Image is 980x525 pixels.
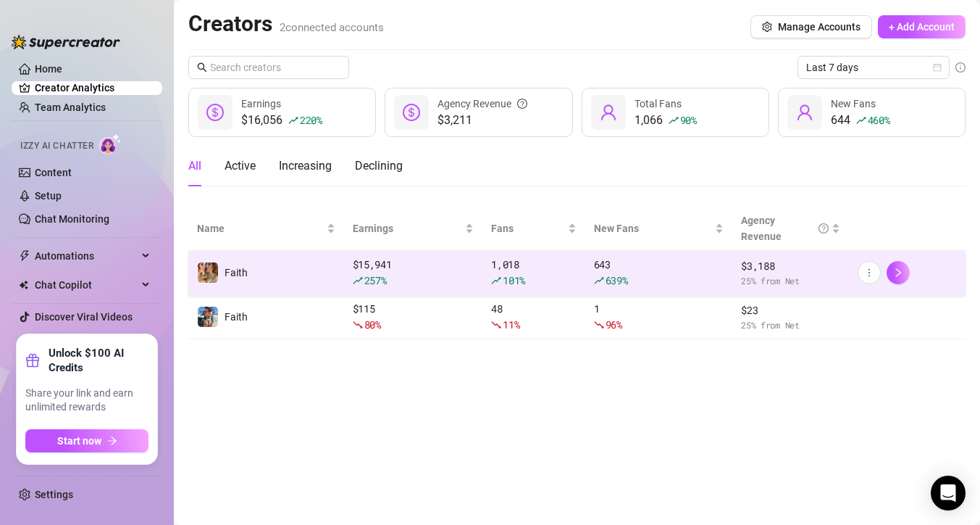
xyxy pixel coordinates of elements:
span: 25 % from Net [741,274,840,288]
span: Automations [35,244,138,268]
span: + Add Account [889,21,955,33]
span: gift [25,353,40,368]
span: search [197,62,207,73]
a: Content [35,167,72,178]
h2: Creators [188,10,384,38]
span: rise [669,115,679,125]
span: arrow-right [107,436,117,446]
a: Chat Monitoring [35,213,109,225]
span: question-circle [818,212,829,244]
span: 639 % [606,273,628,287]
div: $16,056 [241,112,322,129]
span: fall [594,320,604,330]
div: Declining [355,157,403,175]
img: logo-BBDzfeDw.svg [12,35,120,49]
span: rise [353,276,363,286]
span: Izzy AI Chatter [20,139,93,153]
span: 460 % [868,113,890,127]
span: info-circle [955,62,966,73]
span: $3,211 [437,112,527,129]
span: Fans [491,220,565,236]
span: 96 % [606,318,622,331]
th: Name [188,207,344,251]
img: Faith [198,307,218,327]
span: New Fans [594,220,712,236]
div: $ 115 [353,301,474,333]
span: rise [856,115,866,125]
span: right [893,268,903,278]
span: thunderbolt [19,250,30,262]
div: Open Intercom Messenger [931,476,966,510]
div: Active [225,157,256,175]
span: 220 % [300,113,322,127]
span: 257 % [364,273,387,287]
img: AI Chatter [99,133,122,154]
span: Start now [57,435,101,447]
span: Last 7 days [806,57,941,78]
th: Fans [482,207,585,251]
span: setting [762,22,772,32]
span: New Fans [831,98,876,109]
span: user [600,104,617,121]
div: 1 [594,301,724,333]
span: fall [353,320,363,330]
span: 80 % [364,318,381,331]
span: user [796,104,813,121]
span: 11 % [503,318,519,331]
span: $ 23 [741,302,840,318]
span: rise [288,115,298,125]
span: $ 3,188 [741,258,840,274]
button: Start nowarrow-right [25,429,148,452]
span: Name [197,220,324,236]
span: dollar-circle [206,104,224,121]
strong: Unlock $100 AI Credits [49,346,148,375]
span: Manage Accounts [778,21,860,33]
div: Increasing [279,157,332,175]
span: rise [594,276,604,286]
span: 101 % [503,273,525,287]
div: All [188,157,201,175]
span: Earnings [241,98,281,109]
a: Discover Viral Videos [35,311,133,323]
span: Faith [225,311,248,323]
div: Agency Revenue [437,96,527,112]
span: Earnings [353,220,462,236]
div: 1,066 [635,112,697,129]
a: Settings [35,489,73,500]
span: 2 connected accounts [280,21,384,34]
span: Total Fans [635,98,682,109]
th: New Fans [585,207,732,251]
th: Earnings [344,207,482,251]
div: 643 [594,257,724,289]
span: 25 % from Net [741,318,840,332]
button: Manage Accounts [750,15,872,38]
span: Share your link and earn unlimited rewards [25,386,148,415]
a: Team Analytics [35,102,106,113]
a: Home [35,63,62,75]
div: $ 15,941 [353,257,474,289]
span: calendar [933,63,942,72]
span: fall [491,320,501,330]
a: Setup [35,190,62,202]
div: 48 [491,301,577,333]
span: Faith [225,267,248,278]
div: Agency Revenue [741,212,829,244]
a: Creator Analytics [35,76,151,99]
img: Chat Copilot [19,280,28,290]
span: dollar-circle [403,104,420,121]
img: Faith [198,262,218,283]
span: rise [491,276,501,286]
div: 644 [831,112,890,129]
button: right [887,261,910,284]
input: Search creators [210,59,329,75]
span: question-circle [517,96,527,112]
span: Chat Copilot [35,273,138,297]
div: 1,018 [491,257,577,289]
span: 90 % [680,113,697,127]
span: more [864,268,874,278]
button: + Add Account [878,15,966,38]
